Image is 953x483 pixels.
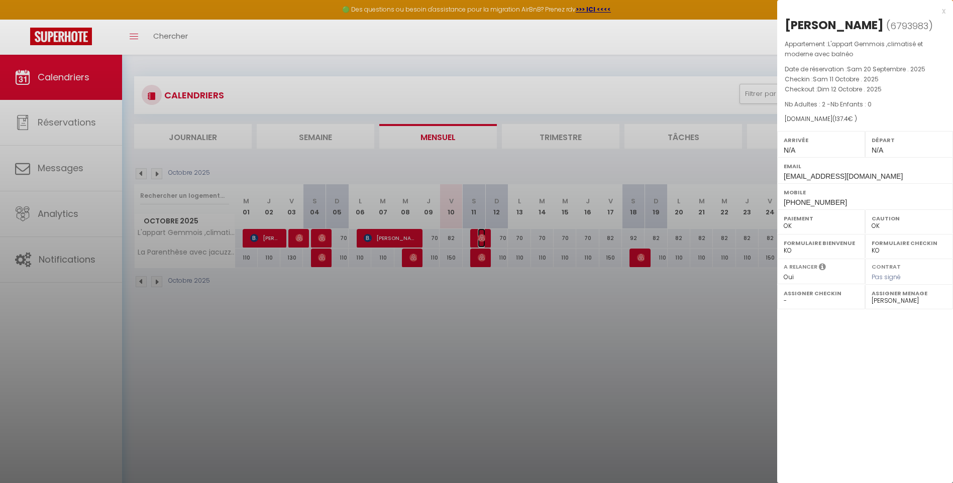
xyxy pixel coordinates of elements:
label: Formulaire Checkin [872,238,946,248]
label: Assigner Menage [872,288,946,298]
span: Pas signé [872,273,901,281]
label: Arrivée [784,135,859,145]
span: N/A [784,146,795,154]
div: [DOMAIN_NAME] [785,114,945,124]
span: Sam 20 Septembre . 2025 [847,65,925,73]
span: [PHONE_NUMBER] [784,198,847,206]
label: Caution [872,213,946,223]
span: Nb Enfants : 0 [830,100,872,108]
span: ( € ) [832,114,857,123]
span: N/A [872,146,883,154]
p: Checkout : [785,84,945,94]
label: A relancer [784,263,817,271]
label: Paiement [784,213,859,223]
span: L'appart Gemmois ,climatisé et moderne avec balnéo [785,40,923,58]
label: Email [784,161,946,171]
label: Assigner Checkin [784,288,859,298]
div: [PERSON_NAME] [785,17,884,33]
label: Contrat [872,263,901,269]
i: Sélectionner OUI si vous souhaiter envoyer les séquences de messages post-checkout [819,263,826,274]
span: [EMAIL_ADDRESS][DOMAIN_NAME] [784,172,903,180]
span: ( ) [886,19,933,33]
span: Dim 12 Octobre . 2025 [817,85,882,93]
label: Départ [872,135,946,145]
p: Appartement : [785,39,945,59]
label: Mobile [784,187,946,197]
div: x [777,5,945,17]
p: Checkin : [785,74,945,84]
span: Sam 11 Octobre . 2025 [813,75,879,83]
span: 6793983 [890,20,928,32]
span: Nb Adultes : 2 - [785,100,872,108]
p: Date de réservation : [785,64,945,74]
label: Formulaire Bienvenue [784,238,859,248]
span: 137.4 [835,114,848,123]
